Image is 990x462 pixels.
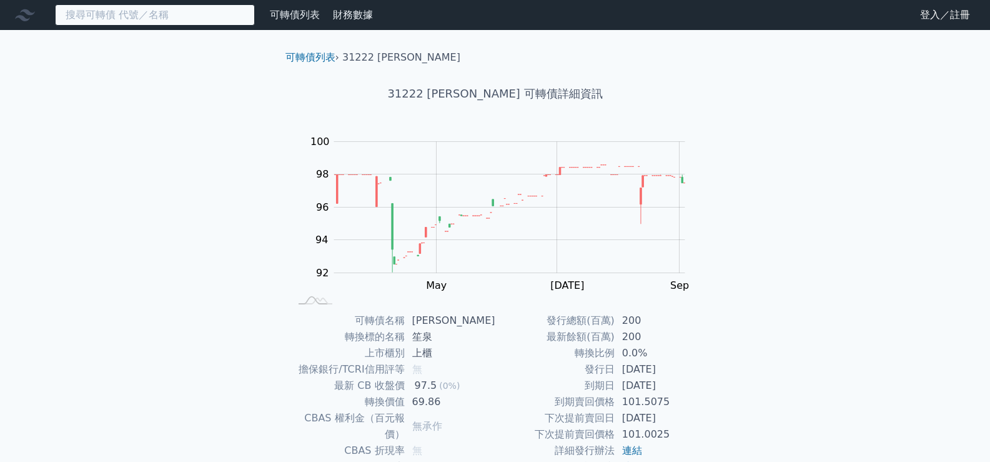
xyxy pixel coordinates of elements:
[316,201,329,213] tspan: 96
[615,378,700,394] td: [DATE]
[405,329,495,345] td: 笙泉
[290,361,405,378] td: 擔保銀行/TCRI信用評等
[495,394,615,410] td: 到期賣回價格
[615,361,700,378] td: [DATE]
[412,378,440,394] div: 97.5
[290,394,405,410] td: 轉換價值
[615,410,700,426] td: [DATE]
[615,394,700,410] td: 101.5075
[315,234,328,246] tspan: 94
[55,4,255,26] input: 搜尋可轉債 代號／名稱
[270,9,320,21] a: 可轉債列表
[412,444,422,456] span: 無
[439,381,460,391] span: (0%)
[290,329,405,345] td: 轉換標的名稱
[290,313,405,329] td: 可轉債名稱
[285,50,339,65] li: ›
[495,410,615,426] td: 下次提前賣回日
[290,410,405,443] td: CBAS 權利金（百元報價）
[316,168,329,180] tspan: 98
[622,444,642,456] a: 連結
[412,420,442,432] span: 無承作
[285,51,335,63] a: 可轉債列表
[550,279,584,291] tspan: [DATE]
[615,329,700,345] td: 200
[615,345,700,361] td: 0.0%
[304,136,704,291] g: Chart
[316,267,329,279] tspan: 92
[615,313,700,329] td: 200
[412,363,422,375] span: 無
[495,378,615,394] td: 到期日
[495,345,615,361] td: 轉換比例
[405,313,495,329] td: [PERSON_NAME]
[405,394,495,410] td: 69.86
[342,50,460,65] li: 31222 [PERSON_NAME]
[426,279,447,291] tspan: May
[615,426,700,443] td: 101.0025
[670,279,689,291] tspan: Sep
[405,345,495,361] td: 上櫃
[495,329,615,345] td: 最新餘額(百萬)
[495,361,615,378] td: 發行日
[495,426,615,443] td: 下次提前賣回價格
[495,313,615,329] td: 發行總額(百萬)
[290,345,405,361] td: 上市櫃別
[495,443,615,459] td: 詳細發行辦法
[333,9,373,21] a: 財務數據
[310,136,330,148] tspan: 100
[275,85,715,103] h1: 31222 [PERSON_NAME] 可轉債詳細資訊
[290,443,405,459] td: CBAS 折現率
[290,378,405,394] td: 最新 CB 收盤價
[910,5,980,25] a: 登入／註冊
